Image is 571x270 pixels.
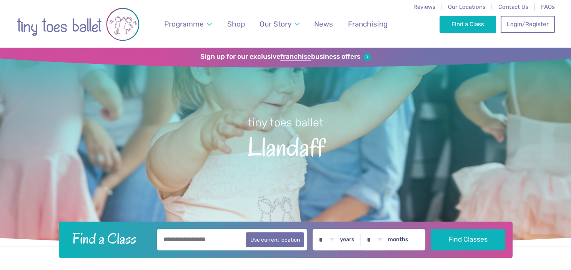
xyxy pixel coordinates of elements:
[248,116,323,129] small: tiny toes ballet
[164,20,204,28] span: Programme
[260,20,291,28] span: Our Story
[200,53,371,61] a: Sign up for our exclusivefranchisebusiness offers
[17,5,140,44] img: tiny toes ballet
[498,3,528,10] a: Contact Us
[227,20,245,28] span: Shop
[256,15,303,33] a: Our Story
[223,15,248,33] a: Shop
[413,3,436,10] a: Reviews
[431,229,505,250] button: Find Classes
[311,15,337,33] a: News
[348,20,388,28] span: Franchising
[448,3,486,10] a: Our Locations
[66,229,151,248] h2: Find a Class
[439,16,496,33] a: Find a Class
[246,232,305,247] button: Use current location
[541,3,555,10] a: FAQs
[280,53,311,61] strong: franchise
[340,236,355,243] label: years
[13,130,558,161] span: Llandaff
[160,15,215,33] a: Programme
[344,15,391,33] a: Franchising
[388,236,408,243] label: months
[501,16,554,33] a: Login/Register
[314,20,333,28] span: News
